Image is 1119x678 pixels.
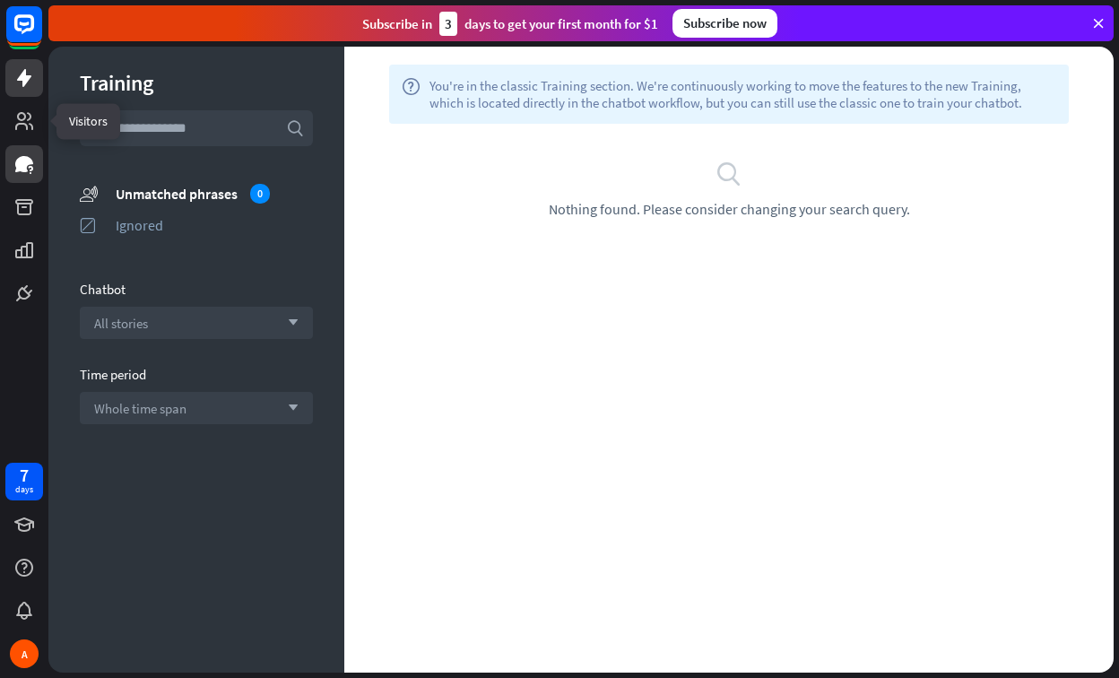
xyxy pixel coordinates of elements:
[279,317,299,328] i: arrow_down
[549,200,910,218] span: Nothing found. Please consider changing your search query.
[279,403,299,413] i: arrow_down
[14,7,68,61] button: Open LiveChat chat widget
[10,639,39,668] div: A
[20,467,29,483] div: 7
[362,12,658,36] div: Subscribe in days to get your first month for $1
[80,366,313,383] div: Time period
[250,184,270,204] div: 0
[116,184,313,204] div: Unmatched phrases
[15,483,33,496] div: days
[286,119,304,137] i: search
[672,9,777,38] div: Subscribe now
[80,184,98,203] i: unmatched_phrases
[716,160,742,187] i: search
[5,463,43,500] a: 7 days
[94,400,186,417] span: Whole time span
[80,281,313,298] div: Chatbot
[116,216,313,234] div: Ignored
[429,77,1056,111] span: You're in the classic Training section. We're continuously working to move the features to the ne...
[80,69,313,97] div: Training
[439,12,457,36] div: 3
[94,315,148,332] span: All stories
[402,77,421,111] i: help
[80,216,98,234] i: ignored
